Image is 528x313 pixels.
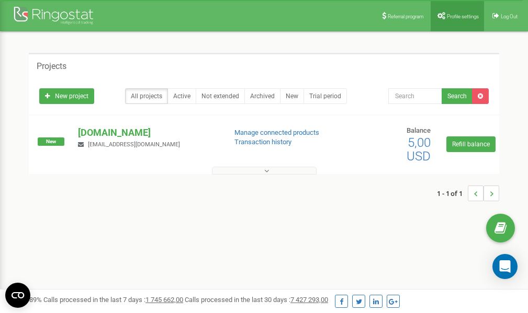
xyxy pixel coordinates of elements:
a: Active [167,88,196,104]
span: Log Out [501,14,518,19]
a: Trial period [304,88,347,104]
span: New [38,137,64,146]
a: New [280,88,304,104]
a: Manage connected products [234,129,319,136]
a: Transaction history [234,138,291,146]
span: Calls processed in the last 7 days : [43,296,183,304]
button: Open CMP widget [5,283,30,308]
u: 1 745 662,00 [145,296,183,304]
a: Not extended [196,88,245,104]
span: 5,00 USD [407,135,431,164]
div: Open Intercom Messenger [492,254,518,279]
span: Calls processed in the last 30 days : [185,296,328,304]
nav: ... [437,175,499,212]
a: Archived [244,88,280,104]
span: 1 - 1 of 1 [437,186,468,201]
a: All projects [125,88,168,104]
h5: Projects [37,62,66,71]
a: Refill balance [446,136,496,152]
span: Balance [407,126,431,134]
p: [DOMAIN_NAME] [78,126,217,140]
span: [EMAIL_ADDRESS][DOMAIN_NAME] [88,141,180,148]
u: 7 427 293,00 [290,296,328,304]
a: New project [39,88,94,104]
button: Search [442,88,473,104]
span: Profile settings [447,14,479,19]
input: Search [388,88,442,104]
span: Referral program [388,14,424,19]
